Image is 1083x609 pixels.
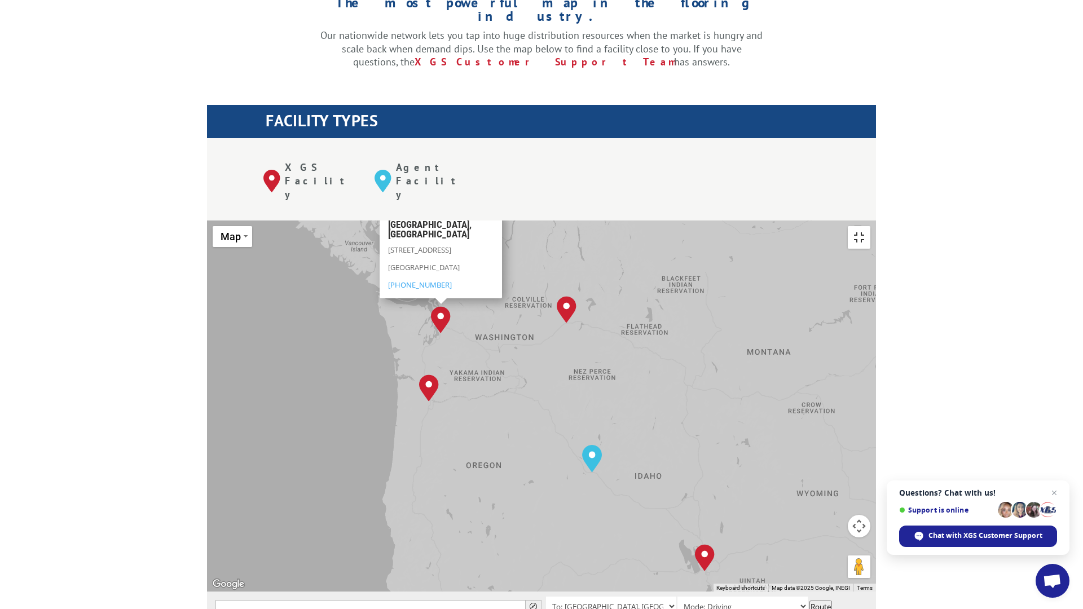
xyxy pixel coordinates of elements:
a: [PHONE_NUMBER] [388,280,452,290]
button: Keyboard shortcuts [716,584,765,592]
h3: [GEOGRAPHIC_DATA], [GEOGRAPHIC_DATA] [388,219,494,244]
a: Terms [857,585,873,591]
a: Open chat [1036,564,1069,598]
span: Support is online [899,506,994,514]
div: Portland, OR [419,374,439,401]
a: Open this area in Google Maps (opens a new window) [210,577,247,592]
button: Map camera controls [848,515,870,537]
button: Toggle fullscreen view [848,226,870,249]
div: Kent, WA [431,306,451,333]
span: Chat with XGS Customer Support [928,531,1042,541]
div: Boise, ID [582,445,602,472]
a: XGS Customer Support Team [415,55,674,68]
p: [GEOGRAPHIC_DATA] [388,262,494,279]
p: XGS Facility [285,161,358,201]
span: Close [490,215,498,223]
div: Spokane, WA [557,296,576,323]
span: Map data ©2025 Google, INEGI [772,585,850,591]
button: Drag Pegman onto the map to open Street View [848,555,870,578]
span: Chat with XGS Customer Support [899,526,1057,547]
button: Change map style [213,226,252,247]
h1: FACILITY TYPES [266,113,876,134]
span: Questions? Chat with us! [899,488,1057,497]
p: [STREET_ADDRESS] [388,244,494,262]
span: Map [221,231,241,242]
p: Our nationwide network lets you tap into huge distribution resources when the market is hungry an... [320,29,763,69]
img: Google [210,577,247,592]
p: Agent Facility [396,161,469,201]
div: Salt Lake City, UT [695,544,715,571]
